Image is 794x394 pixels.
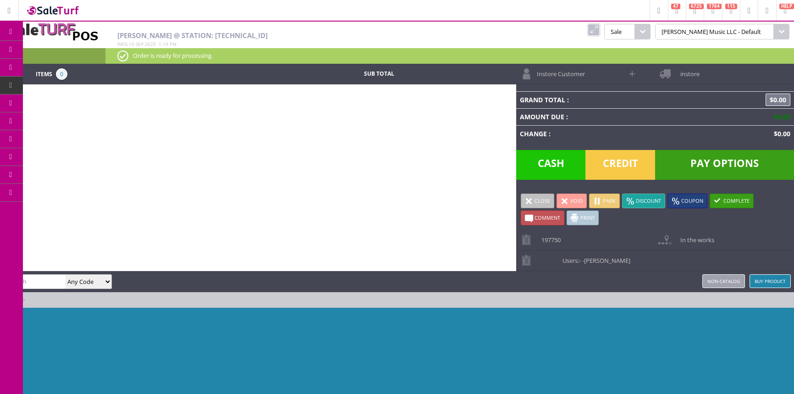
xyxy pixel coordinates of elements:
img: SaleTurf [26,4,81,17]
a: Buy Product [750,274,791,288]
span: , : [117,41,176,47]
span: 6725 [689,4,704,9]
a: Coupon [667,194,707,208]
span: $0.00 [770,112,790,121]
span: $0.00 [770,129,790,138]
a: Park [589,194,620,208]
span: Cash [516,150,586,180]
span: HELP [779,4,794,9]
span: [PERSON_NAME] Music LLC - Default [655,24,774,39]
a: Discount [622,194,665,208]
span: 0 [56,68,67,80]
span: $0.00 [766,94,790,106]
span: 47 [671,4,680,9]
td: Amount Due : [516,108,689,125]
span: Items [36,68,52,78]
span: 1 [159,41,161,47]
input: Search [4,275,66,288]
span: 1764 [707,4,722,9]
span: 10 [129,41,134,47]
td: Grand Total : [516,91,689,108]
a: Close [521,194,554,208]
span: 197750 [537,230,561,244]
a: Void [557,194,587,208]
span: Comment [535,214,560,221]
span: Sep [136,41,143,47]
span: Instore Customer [532,64,585,78]
span: 115 [725,4,737,9]
a: Non-catalog [702,274,745,288]
span: Users: [558,250,630,265]
span: -[PERSON_NAME] [582,256,630,265]
a: Print [567,211,599,225]
span: 2025 [145,41,156,47]
td: Sub Total [309,68,449,80]
p: Order is ready for processing. [117,50,782,61]
span: In the works [676,230,714,244]
span: - [579,256,581,265]
a: Complete [710,194,754,208]
h2: [PERSON_NAME] @ Station: [TECHNICAL_ID] [117,32,514,39]
span: Credit [585,150,655,180]
span: 19 [163,41,168,47]
td: Change : [516,125,689,142]
span: Sale [604,24,634,39]
span: instore [676,64,700,78]
span: Pay Options [655,150,794,180]
span: Wed [117,41,127,47]
span: pm [170,41,176,47]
